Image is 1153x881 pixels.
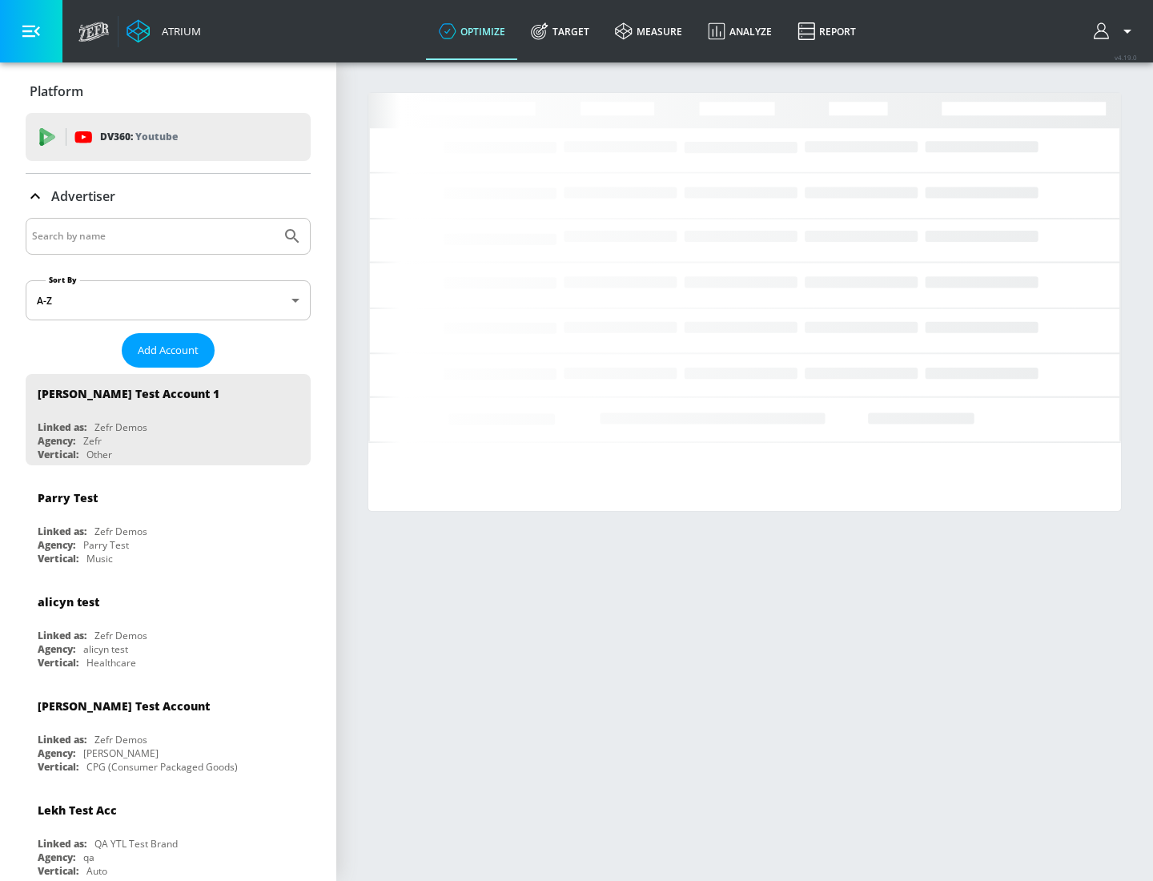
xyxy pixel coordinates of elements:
[32,226,275,247] input: Search by name
[1115,53,1137,62] span: v 4.19.0
[135,128,178,145] p: Youtube
[26,478,311,569] div: Parry TestLinked as:Zefr DemosAgency:Parry TestVertical:Music
[86,760,238,774] div: CPG (Consumer Packaged Goods)
[138,341,199,360] span: Add Account
[38,386,219,401] div: [PERSON_NAME] Test Account 1
[86,552,113,565] div: Music
[426,2,518,60] a: optimize
[46,275,80,285] label: Sort By
[695,2,785,60] a: Analyze
[26,69,311,114] div: Platform
[26,174,311,219] div: Advertiser
[83,746,159,760] div: [PERSON_NAME]
[94,629,147,642] div: Zefr Demos
[785,2,869,60] a: Report
[94,837,178,851] div: QA YTL Test Brand
[26,374,311,465] div: [PERSON_NAME] Test Account 1Linked as:Zefr DemosAgency:ZefrVertical:Other
[127,19,201,43] a: Atrium
[26,686,311,778] div: [PERSON_NAME] Test AccountLinked as:Zefr DemosAgency:[PERSON_NAME]Vertical:CPG (Consumer Packaged...
[83,642,128,656] div: alicyn test
[83,851,94,864] div: qa
[38,864,78,878] div: Vertical:
[26,582,311,674] div: alicyn testLinked as:Zefr DemosAgency:alicyn testVertical:Healthcare
[38,851,75,864] div: Agency:
[38,803,117,818] div: Lekh Test Acc
[86,448,112,461] div: Other
[86,656,136,670] div: Healthcare
[122,333,215,368] button: Add Account
[518,2,602,60] a: Target
[38,837,86,851] div: Linked as:
[83,538,129,552] div: Parry Test
[83,434,102,448] div: Zefr
[38,629,86,642] div: Linked as:
[94,525,147,538] div: Zefr Demos
[30,82,83,100] p: Platform
[51,187,115,205] p: Advertiser
[94,733,147,746] div: Zefr Demos
[38,642,75,656] div: Agency:
[38,746,75,760] div: Agency:
[38,733,86,746] div: Linked as:
[38,448,78,461] div: Vertical:
[602,2,695,60] a: measure
[38,420,86,434] div: Linked as:
[38,698,210,714] div: [PERSON_NAME] Test Account
[26,280,311,320] div: A-Z
[38,434,75,448] div: Agency:
[38,490,98,505] div: Parry Test
[94,420,147,434] div: Zefr Demos
[38,594,99,609] div: alicyn test
[100,128,178,146] p: DV360:
[38,552,78,565] div: Vertical:
[38,760,78,774] div: Vertical:
[86,864,107,878] div: Auto
[155,24,201,38] div: Atrium
[26,113,311,161] div: DV360: Youtube
[38,656,78,670] div: Vertical:
[38,525,86,538] div: Linked as:
[38,538,75,552] div: Agency:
